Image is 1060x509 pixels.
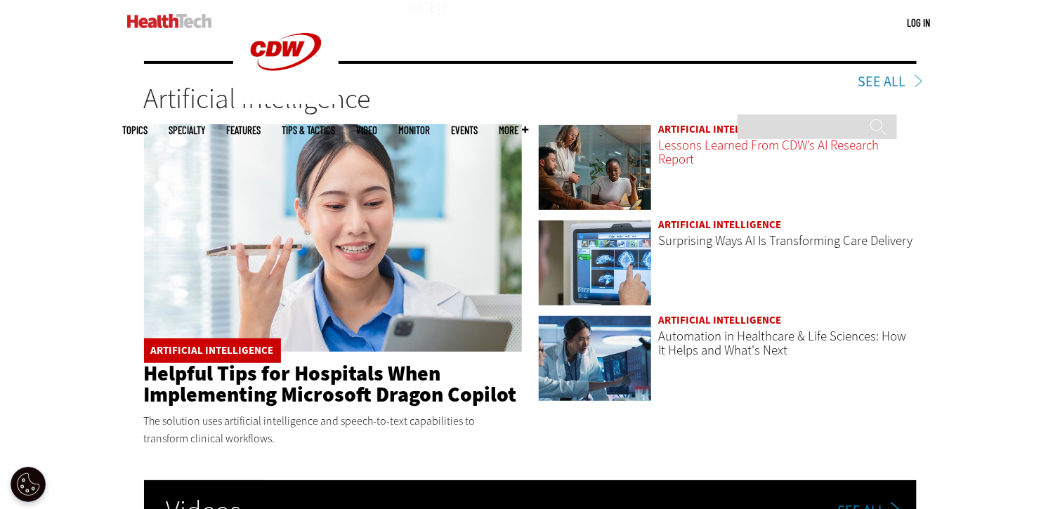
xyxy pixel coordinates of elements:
p: The solution uses artificial intelligence and speech-to-text capabilities to transform clinical w... [144,412,522,448]
a: Tips & Tactics [282,125,336,135]
a: Video [357,125,378,135]
a: Surprising Ways AI Is Transforming Care Delivery [659,232,913,249]
img: Xray machine in hospital [538,220,651,306]
a: People reviewing research [538,124,651,213]
a: Xray machine in hospital [538,220,651,308]
a: CDW [233,93,339,107]
img: medical researchers looks at images on a monitor in a lab [538,315,651,402]
a: Artificial Intelligence [151,343,274,357]
img: People reviewing research [538,124,651,211]
a: medical researchers looks at images on a monitor in a lab [538,315,651,404]
a: Artificial Intelligence [659,218,782,232]
a: Lessons Learned From CDW’s AI Research Report [659,136,879,168]
a: MonITor [399,125,431,135]
span: Topics [123,125,148,135]
span: More [499,125,529,135]
a: Events [452,125,478,135]
button: Open Preferences [11,467,46,502]
a: Features [227,125,261,135]
img: Doctor using phone to dictate to tablet [144,124,522,351]
a: Artificial Intelligence [659,313,782,327]
img: Home [127,14,212,28]
span: Specialty [169,125,206,135]
div: Cookie Settings [11,467,46,502]
a: Helpful Tips for Hospitals When Implementing Microsoft Dragon Copilot [144,359,517,409]
a: Artificial Intelligence [659,122,782,136]
a: Log in [908,16,931,29]
a: Automation in Healthcare & Life Sciences: How It Helps and What's Next [659,327,907,359]
div: User menu [908,15,931,30]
